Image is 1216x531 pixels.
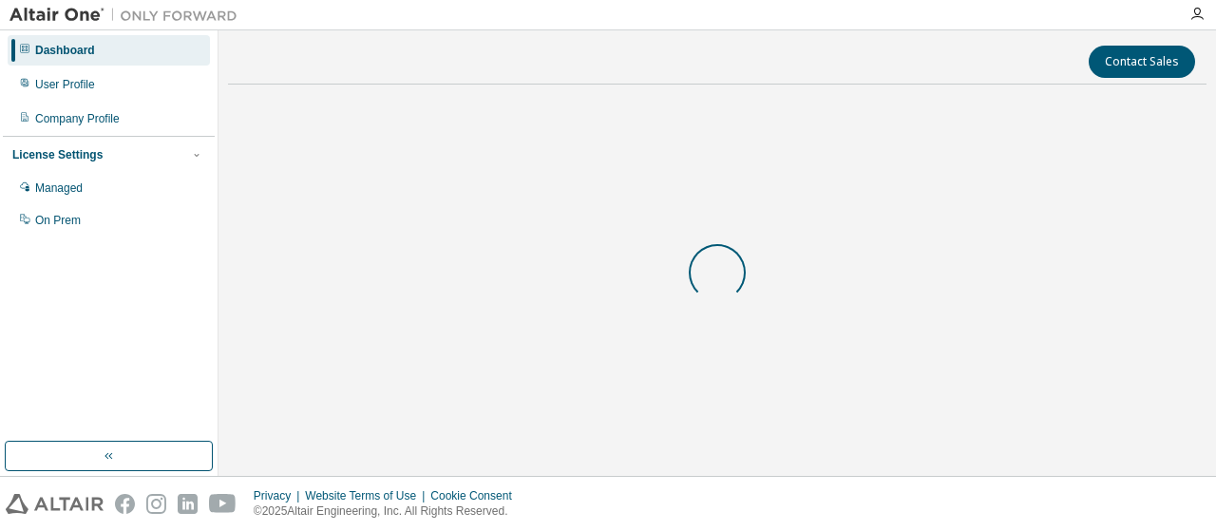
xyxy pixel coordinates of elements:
[12,147,103,162] div: License Settings
[9,6,247,25] img: Altair One
[254,488,305,503] div: Privacy
[115,494,135,514] img: facebook.svg
[35,111,120,126] div: Company Profile
[146,494,166,514] img: instagram.svg
[430,488,522,503] div: Cookie Consent
[35,77,95,92] div: User Profile
[6,494,104,514] img: altair_logo.svg
[209,494,237,514] img: youtube.svg
[1089,46,1195,78] button: Contact Sales
[178,494,198,514] img: linkedin.svg
[305,488,430,503] div: Website Terms of Use
[35,213,81,228] div: On Prem
[35,180,83,196] div: Managed
[254,503,523,520] p: © 2025 Altair Engineering, Inc. All Rights Reserved.
[35,43,95,58] div: Dashboard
